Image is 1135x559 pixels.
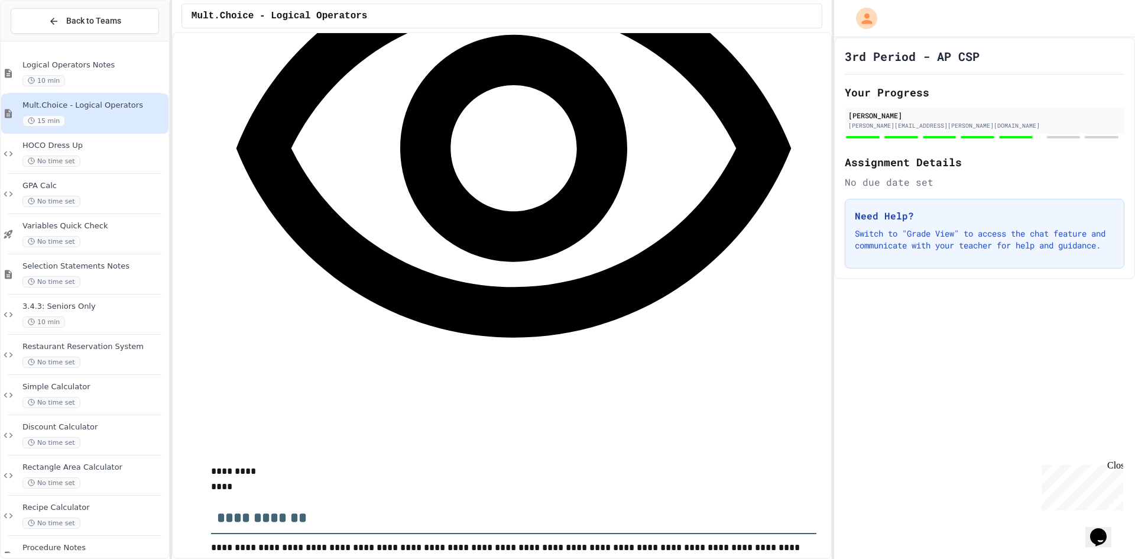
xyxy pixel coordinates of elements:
span: No time set [22,156,80,167]
span: 3.4.3: Seniors Only [22,302,166,312]
div: My Account [844,5,880,32]
h1: 3rd Period - AP CSP [845,48,980,64]
span: 10 min [22,316,65,328]
h2: Your Progress [845,84,1124,101]
span: Discount Calculator [22,422,166,432]
span: No time set [22,196,80,207]
span: HOCO Dress Up [22,141,166,151]
span: Selection Statements Notes [22,261,166,272]
h3: Need Help? [855,209,1114,223]
span: 15 min [22,115,65,127]
span: Mult.Choice - Logical Operators [22,101,166,111]
span: Back to Teams [66,15,121,27]
span: Recipe Calculator [22,503,166,513]
p: Switch to "Grade View" to access the chat feature and communicate with your teacher for help and ... [855,228,1114,251]
span: No time set [22,518,80,529]
span: Mult.Choice - Logical Operators [192,9,368,23]
span: Procedure Notes [22,543,166,553]
span: No time set [22,437,80,448]
span: No time set [22,477,80,489]
iframe: chat widget [1037,460,1123,510]
iframe: chat widget [1085,512,1123,547]
button: Back to Teams [11,8,159,34]
span: GPA Calc [22,181,166,191]
span: Logical Operators Notes [22,60,166,70]
h2: Assignment Details [845,154,1124,170]
span: No time set [22,236,80,247]
span: No time set [22,357,80,368]
div: [PERSON_NAME] [848,110,1121,121]
div: No due date set [845,175,1124,189]
span: Simple Calculator [22,382,166,392]
span: 10 min [22,75,65,86]
div: [PERSON_NAME][EMAIL_ADDRESS][PERSON_NAME][DOMAIN_NAME] [848,121,1121,130]
span: Variables Quick Check [22,221,166,231]
span: No time set [22,397,80,408]
span: No time set [22,276,80,287]
span: Restaurant Reservation System [22,342,166,352]
span: Rectangle Area Calculator [22,463,166,473]
div: Chat with us now!Close [5,5,82,75]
